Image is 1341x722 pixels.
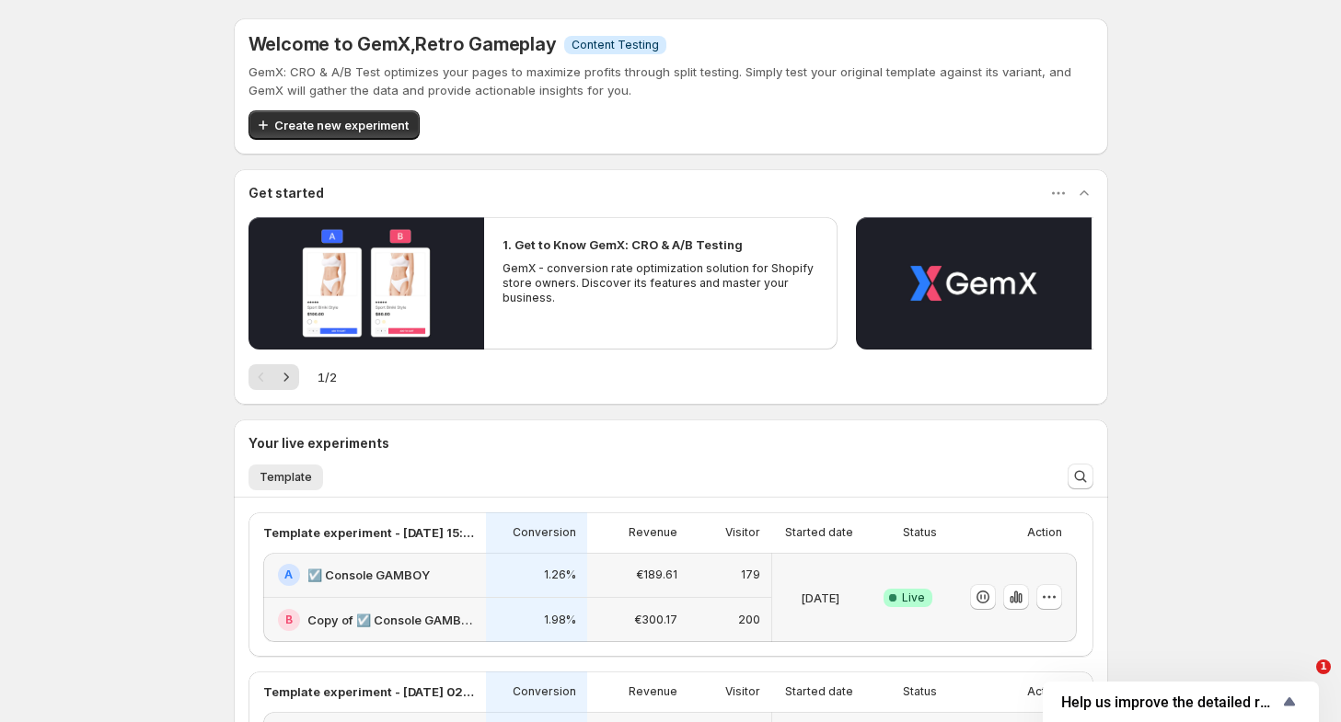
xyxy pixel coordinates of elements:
span: 1 [1316,659,1331,674]
p: 1.98% [544,613,576,627]
p: Template experiment - [DATE] 02:04:49 [263,682,475,701]
p: Action [1027,684,1062,699]
p: Conversion [513,684,576,699]
p: Started date [785,525,853,540]
h3: Get started [249,184,324,202]
button: Play video [249,217,484,350]
button: Play video [856,217,1092,350]
p: Template experiment - [DATE] 15:26:25 [263,523,475,542]
nav: Pagination [249,364,299,390]
span: Help us improve the detailed report for A/B campaigns [1061,693,1278,711]
p: Status [903,525,937,540]
p: Revenue [629,525,677,540]
h2: ☑️ Console GAMBOY [307,566,430,584]
h2: 1. Get to Know GemX: CRO & A/B Testing [503,235,743,254]
span: , Retro Gameplay [410,33,557,55]
p: Visitor [725,525,760,540]
p: 200 [738,613,760,627]
h5: Welcome to GemX [249,33,557,55]
button: Next [273,364,299,390]
p: 1.26% [544,567,576,582]
h2: Copy of ☑️ Console GAMBOY [307,611,475,629]
iframe: Intercom live chat [1278,659,1323,704]
p: [DATE] [801,589,839,607]
p: Started date [785,684,853,699]
p: €189.61 [636,567,677,582]
h2: B [285,613,293,627]
button: Search and filter results [1068,464,1093,489]
span: Live [902,590,925,605]
p: Status [903,684,937,699]
p: GemX - conversion rate optimization solution for Shopify store owners. Discover its features and ... [503,261,819,305]
button: Show survey - Help us improve the detailed report for A/B campaigns [1061,691,1301,713]
span: Create new experiment [274,116,409,134]
p: Conversion [513,525,576,540]
p: 179 [741,567,760,582]
p: Visitor [725,684,760,699]
p: €300.17 [634,613,677,627]
span: Template [260,470,312,485]
p: Action [1027,525,1062,540]
button: Create new experiment [249,110,420,140]
p: GemX: CRO & A/B Test optimizes your pages to maximize profits through split testing. Simply test ... [249,63,1093,99]
p: Revenue [629,684,677,699]
h2: A [284,567,293,582]
h3: Your live experiments [249,434,389,453]
span: 1 / 2 [318,368,337,386]
span: Content Testing [572,38,659,52]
